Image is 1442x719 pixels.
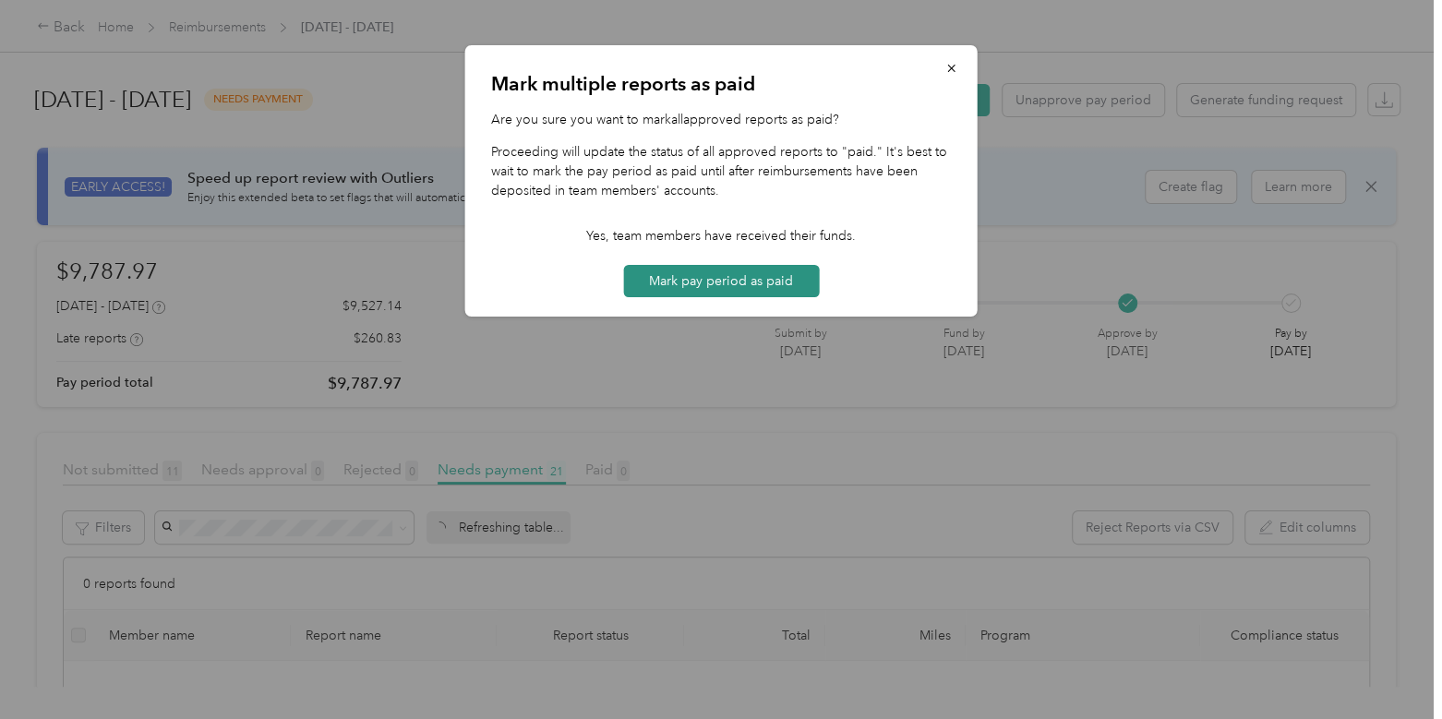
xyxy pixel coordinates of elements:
[491,110,952,129] p: Are you sure you want to mark all approved reports as paid?
[491,142,952,200] p: Proceeding will update the status of all approved reports to "paid." It's best to wait to mark th...
[586,226,856,246] p: Yes, team members have received their funds.
[491,71,952,97] p: Mark multiple reports as paid
[623,265,819,297] button: Mark pay period as paid
[1339,616,1442,719] iframe: Everlance-gr Chat Button Frame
